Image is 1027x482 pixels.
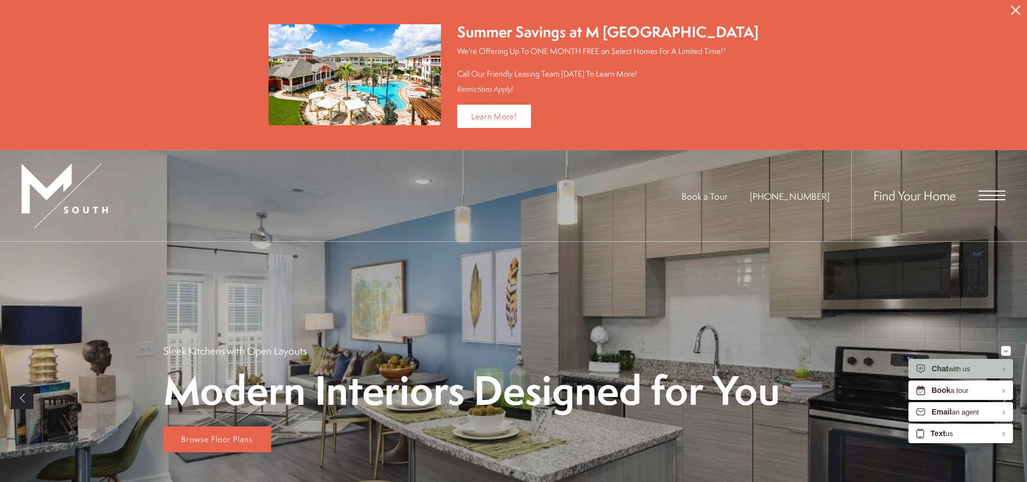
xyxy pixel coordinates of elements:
[181,433,253,445] span: Browse Floor Plans
[22,164,108,228] img: MSouth
[268,24,441,125] img: Summer Savings at M South Apartments
[873,187,956,204] a: Find Your Home
[681,190,727,202] a: Book a Tour
[978,191,1005,200] button: Open Menu
[11,386,33,409] a: Previous
[457,85,759,94] div: Restrictions Apply!
[457,105,531,128] a: Learn More!
[163,344,307,358] p: Sleek Kitchens with Open Layouts
[457,45,759,79] p: We're Offering Up To ONE MONTH FREE on Select Homes For A Limited Time!* Call Our Friendly Leasin...
[163,426,271,452] a: Browse Floor Plans
[750,190,830,202] span: [PHONE_NUMBER]
[163,369,780,411] p: Modern Interiors Designed for You
[457,22,759,43] div: Summer Savings at M [GEOGRAPHIC_DATA]
[750,190,830,202] a: Call Us at 813-570-8014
